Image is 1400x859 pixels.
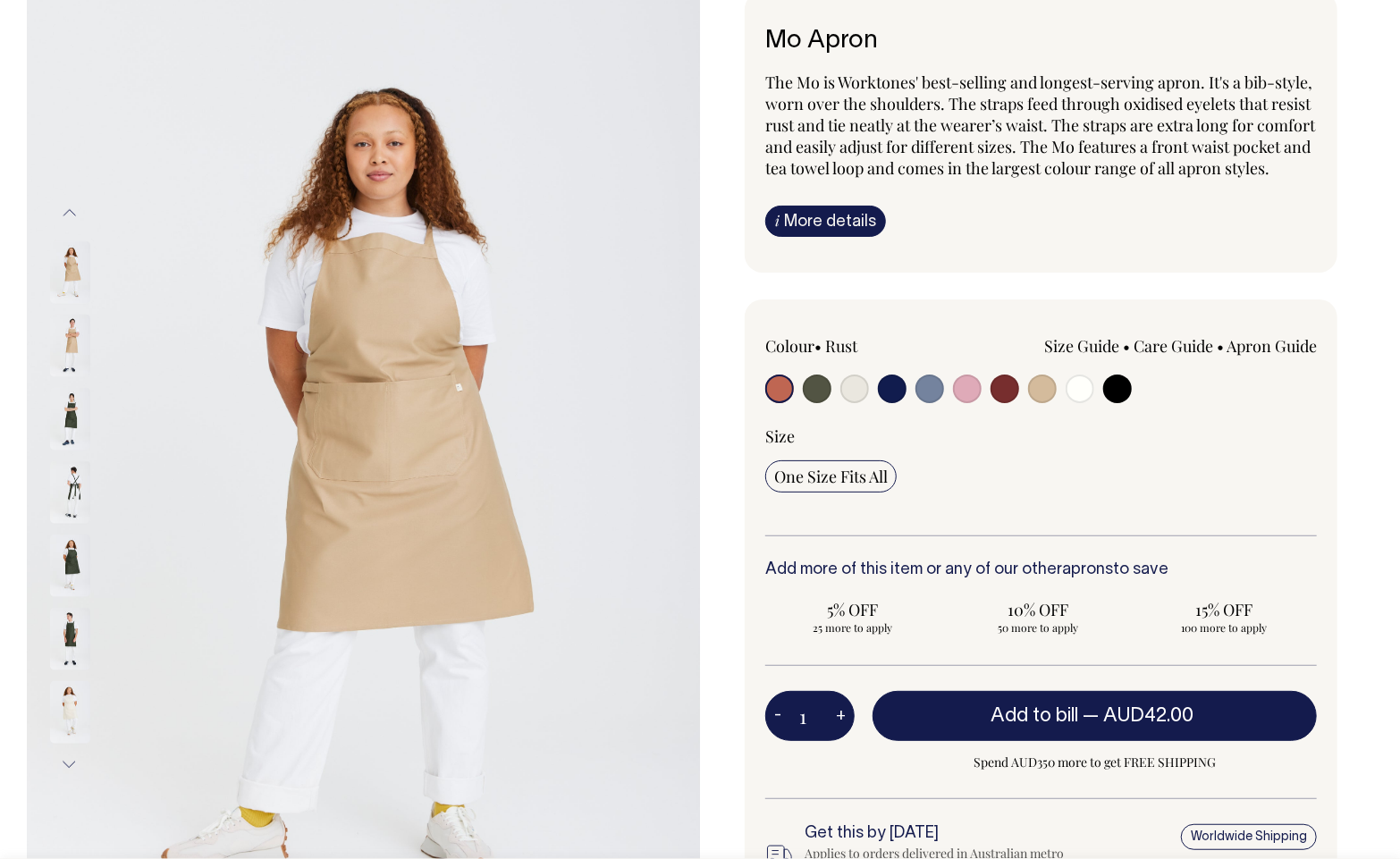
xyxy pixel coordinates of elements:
[765,335,986,357] div: Colour
[805,825,1066,843] h6: Get this by [DATE]
[50,388,90,451] img: olive
[1217,335,1224,357] span: •
[1136,594,1311,640] input: 15% OFF 100 more to apply
[1062,562,1113,577] a: aprons
[56,745,83,785] button: Next
[1104,707,1194,725] span: AUD42.00
[1145,620,1303,635] span: 100 more to apply
[1044,335,1119,357] a: Size Guide
[765,460,897,493] input: One Size Fits All
[951,594,1126,640] input: 10% OFF 50 more to apply
[50,681,90,744] img: natural
[825,335,857,357] label: Rust
[873,691,1317,741] button: Add to bill —AUD42.00
[774,466,888,487] span: One Size Fits All
[50,608,90,670] img: olive
[765,561,1317,579] h6: Add more of this item or any of our other to save
[873,752,1317,773] span: Spend AUD350 more to get FREE SHIPPING
[1134,335,1213,357] a: Care Guide
[1227,335,1317,357] a: Apron Guide
[1145,599,1303,620] span: 15% OFF
[50,535,90,597] img: olive
[960,599,1117,620] span: 10% OFF
[56,192,83,232] button: Previous
[1084,707,1199,725] span: —
[774,620,932,635] span: 25 more to apply
[50,241,90,304] img: khaki
[50,315,90,377] img: khaki
[827,698,855,734] button: +
[775,211,780,230] span: i
[765,72,1315,179] span: The Mo is Worktones' best-selling and longest-serving apron. It's a bib-style, worn over the shou...
[1123,335,1130,357] span: •
[765,28,1317,55] h6: Mo Apron
[814,335,822,357] span: •
[50,461,90,524] img: olive
[991,707,1079,725] span: Add to bill
[765,698,790,734] button: -
[960,620,1117,635] span: 50 more to apply
[765,206,886,237] a: iMore details
[765,594,940,640] input: 5% OFF 25 more to apply
[765,425,1317,447] div: Size
[774,599,932,620] span: 5% OFF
